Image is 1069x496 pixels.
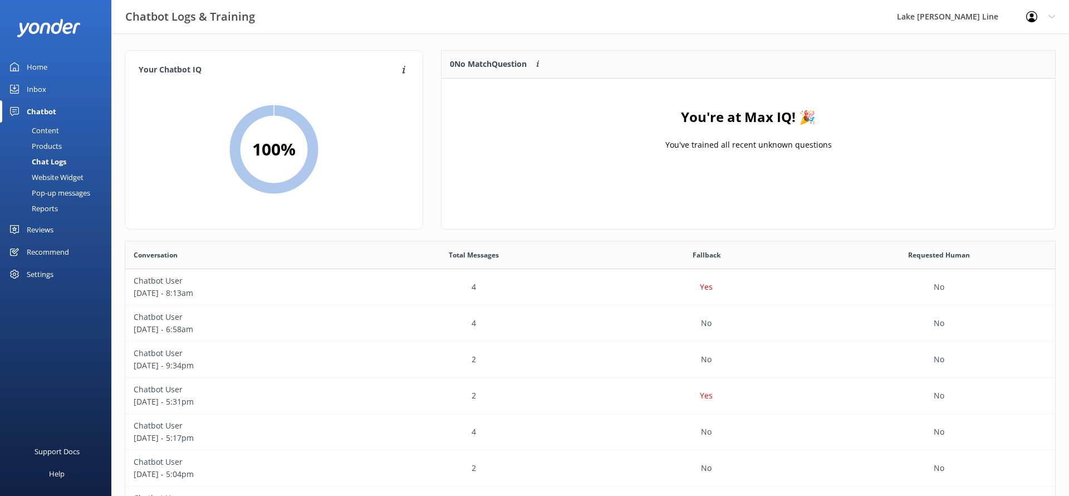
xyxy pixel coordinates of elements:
div: Support Docs [35,440,80,463]
p: No [934,426,944,438]
h3: Chatbot Logs & Training [125,8,255,26]
div: Chatbot [27,100,56,123]
div: row [125,269,1055,305]
h4: Your Chatbot IQ [139,64,399,76]
p: No [934,281,944,293]
p: Chatbot User [134,383,350,396]
div: row [125,378,1055,414]
div: row [125,450,1055,487]
a: Products [7,138,111,154]
div: row [125,342,1055,378]
p: 4 [472,281,476,293]
p: 0 No Match Question [450,58,527,70]
a: Chat Logs [7,154,111,169]
p: 2 [472,353,476,366]
p: Chatbot User [134,456,350,468]
p: [DATE] - 5:04pm [134,468,350,480]
div: grid [442,79,1055,190]
img: yonder-white-logo.png [17,19,81,37]
p: Yes [700,390,713,402]
div: Home [27,56,47,78]
div: Settings [27,263,53,285]
div: Inbox [27,78,46,100]
div: Help [49,463,65,485]
span: Fallback [693,250,720,260]
p: Chatbot User [134,311,350,323]
span: Requested Human [908,250,970,260]
p: No [701,317,712,329]
h2: 100 % [252,136,296,163]
div: Recommend [27,241,69,263]
p: No [701,353,712,366]
p: No [701,426,712,438]
div: Pop-up messages [7,185,90,201]
p: No [701,462,712,474]
div: row [125,305,1055,342]
div: Reports [7,201,58,216]
div: Reviews [27,218,53,241]
p: No [934,317,944,329]
p: [DATE] - 9:34pm [134,359,350,372]
p: 4 [472,426,476,438]
h4: You're at Max IQ! 🎉 [681,106,816,128]
p: No [934,462,944,474]
p: [DATE] - 8:13am [134,287,350,299]
p: [DATE] - 6:58am [134,323,350,335]
p: 2 [472,390,476,402]
p: [DATE] - 5:31pm [134,396,350,408]
div: Chat Logs [7,154,66,169]
div: Products [7,138,62,154]
a: Website Widget [7,169,111,185]
div: Website Widget [7,169,84,185]
p: 4 [472,317,476,329]
p: Chatbot User [134,420,350,432]
p: [DATE] - 5:17pm [134,432,350,444]
p: 2 [472,462,476,474]
a: Pop-up messages [7,185,111,201]
p: No [934,390,944,402]
p: Chatbot User [134,275,350,287]
span: Conversation [134,250,178,260]
p: Chatbot User [134,347,350,359]
span: Total Messages [449,250,499,260]
a: Reports [7,201,111,216]
a: Content [7,123,111,138]
p: You've trained all recent unknown questions [665,139,831,151]
p: No [934,353,944,366]
p: Yes [700,281,713,293]
div: row [125,414,1055,450]
div: Content [7,123,59,138]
